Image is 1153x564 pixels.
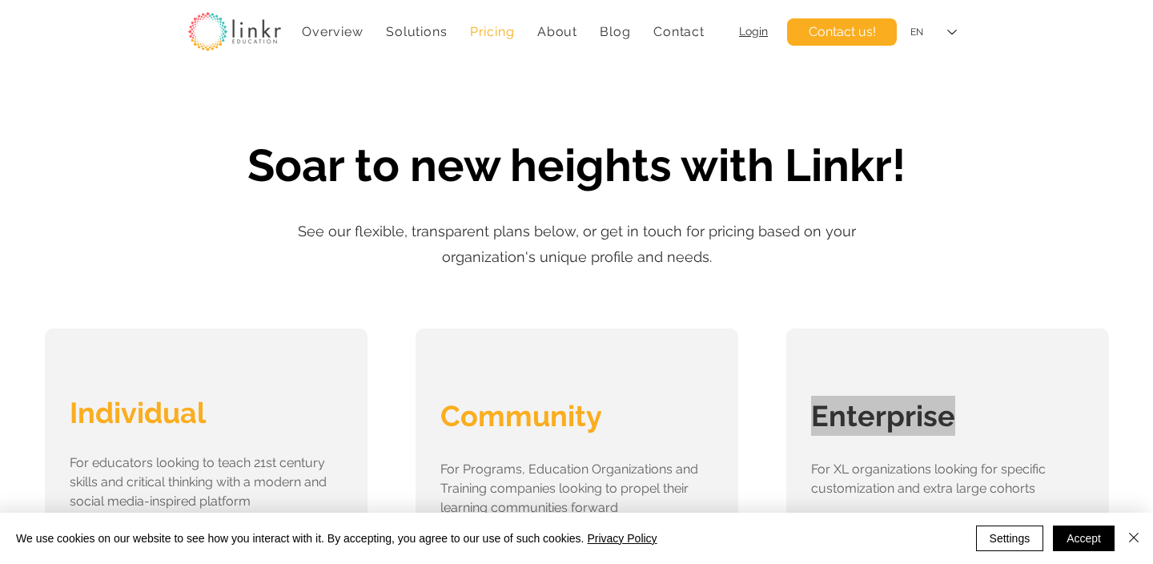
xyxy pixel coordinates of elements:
[302,24,363,39] span: Overview
[462,16,523,47] a: Pricing
[787,18,897,46] a: Contact us!
[537,24,577,39] span: About
[653,24,705,39] span: Contact
[976,526,1044,551] button: Settings
[910,26,923,39] div: EN
[811,461,1046,496] span: For XL organizations looking for specific customization and extra large cohorts
[16,531,657,546] span: We use cookies on our website to see how you interact with it. By accepting, you agree to our use...
[899,14,968,50] div: Language Selector: English
[1053,526,1115,551] button: Accept
[188,12,281,51] img: linkr_logo_transparentbg.png
[247,139,906,191] span: Soar to new heights with Linkr!
[440,399,602,433] span: Community
[592,16,639,47] a: Blog
[470,24,515,39] span: Pricing
[739,25,768,38] a: Login
[298,223,856,265] span: See our flexible, transparent plans below, or get in touch for pricing based on your organization...
[600,24,630,39] span: Blog
[1124,526,1143,551] button: Close
[809,23,876,41] span: Contact us!
[70,396,206,429] span: Individual
[529,16,586,47] div: About
[440,461,698,515] span: For Programs, Education Organizations and Training companies looking to propel their learning com...
[386,24,447,39] span: Solutions
[294,16,713,47] nav: Site
[645,16,713,47] a: Contact
[811,399,955,433] span: Enterprise
[294,16,372,47] a: Overview
[587,532,657,545] a: Privacy Policy
[378,16,456,47] div: Solutions
[70,455,327,509] span: For educators looking to teach 21st century skills and critical thinking with a modern and social...
[1124,528,1143,547] img: Close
